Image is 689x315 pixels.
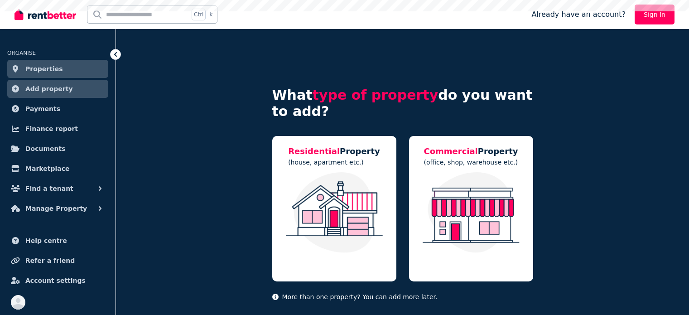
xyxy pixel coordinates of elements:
[288,158,380,167] p: (house, apartment etc.)
[25,123,78,134] span: Finance report
[25,63,63,74] span: Properties
[531,9,626,20] span: Already have an account?
[25,275,86,286] span: Account settings
[7,179,108,198] button: Find a tenant
[7,271,108,290] a: Account settings
[635,5,675,24] a: Sign In
[7,80,108,98] a: Add property
[418,172,524,253] img: Commercial Property
[25,103,60,114] span: Payments
[313,87,438,103] span: type of property
[7,100,108,118] a: Payments
[424,146,477,156] span: Commercial
[288,145,380,158] h5: Property
[25,163,69,174] span: Marketplace
[7,50,36,56] span: ORGANISE
[7,140,108,158] a: Documents
[7,160,108,178] a: Marketplace
[7,199,108,218] button: Manage Property
[7,60,108,78] a: Properties
[25,203,87,214] span: Manage Property
[192,9,206,20] span: Ctrl
[25,235,67,246] span: Help centre
[25,255,75,266] span: Refer a friend
[7,252,108,270] a: Refer a friend
[25,183,73,194] span: Find a tenant
[25,143,66,154] span: Documents
[7,232,108,250] a: Help centre
[14,8,76,21] img: RentBetter
[7,120,108,138] a: Finance report
[272,87,533,120] h4: What do you want to add?
[272,292,533,301] p: More than one property? You can add more later.
[281,172,387,253] img: Residential Property
[288,146,340,156] span: Residential
[25,83,73,94] span: Add property
[424,158,518,167] p: (office, shop, warehouse etc.)
[424,145,518,158] h5: Property
[209,11,212,18] span: k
